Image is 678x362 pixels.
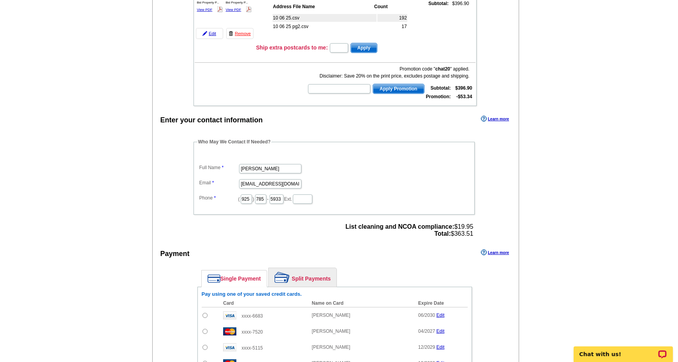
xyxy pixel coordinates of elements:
a: Edit [437,313,445,318]
span: 06/2030 [418,313,435,318]
legend: Who May We Contact If Needed? [197,138,271,145]
strong: Subtotal: [431,85,451,91]
button: Apply [350,43,377,53]
b: chat20 [435,66,450,72]
img: split-payment.png [275,272,290,283]
a: Remove [226,28,254,39]
label: Phone [199,194,238,201]
span: xxxx-6683 [241,313,263,319]
td: 192 [377,14,407,22]
a: Edit [196,28,223,39]
th: Address File Name [273,3,373,11]
img: pencil-icon.gif [203,31,207,36]
span: Bid Property P... [226,1,248,4]
div: Enter your contact information [160,115,263,125]
label: Full Name [199,164,238,171]
td: 10 06 25 pg2.csv [273,23,377,30]
h6: Pay using one of your saved credit cards. [202,291,468,297]
a: View PDF [197,8,213,12]
span: Apply Promotion [373,84,424,94]
span: 12/2029 [418,344,435,350]
div: Promotion code " " applied. Disclaimer: Save 20% on the print price, excludes postage and shipping. [307,65,469,79]
strong: Promotion: [426,94,451,99]
img: pdf_logo.png [246,6,252,12]
span: [PERSON_NAME] [312,313,350,318]
td: 10 06 25.csv [273,14,377,22]
img: mast.gif [223,327,236,336]
h3: Ship extra postcards to me: [256,44,328,51]
span: [PERSON_NAME] [312,328,350,334]
strong: Subtotal: [428,1,449,6]
span: xxxx-5115 [241,345,263,351]
a: Learn more [481,116,509,122]
span: [PERSON_NAME] [312,344,350,350]
button: Apply Promotion [373,84,424,94]
th: Count [374,3,407,11]
span: Apply [351,43,377,53]
iframe: LiveChat chat widget [569,337,678,362]
strong: -$53.34 [456,94,472,99]
span: xxxx-7520 [241,329,263,335]
a: Learn more [481,249,509,256]
span: Bid Property P... [197,1,219,4]
span: 04/2027 [418,328,435,334]
img: pdf_logo.png [217,6,223,12]
a: View PDF [226,8,241,12]
img: visa.gif [223,343,236,351]
div: Payment [160,249,190,259]
strong: List cleaning and NCOA compliance: [345,223,454,230]
strong: Total: [434,230,451,237]
a: Single Payment [202,270,267,287]
td: 17 [377,23,407,30]
dd: ( ) - Ext. [197,192,471,205]
span: $19.95 $363.51 [345,223,473,237]
img: visa.gif [223,311,236,320]
label: Email [199,179,238,186]
img: trashcan-icon.gif [229,31,233,36]
th: Name on Card [308,299,414,307]
th: Card [219,299,308,307]
img: single-payment.png [208,274,220,283]
strong: $396.90 [455,85,472,91]
th: Expire Date [414,299,468,307]
a: Edit [437,328,445,334]
a: Split Payments [269,268,336,287]
a: Edit [437,344,445,350]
